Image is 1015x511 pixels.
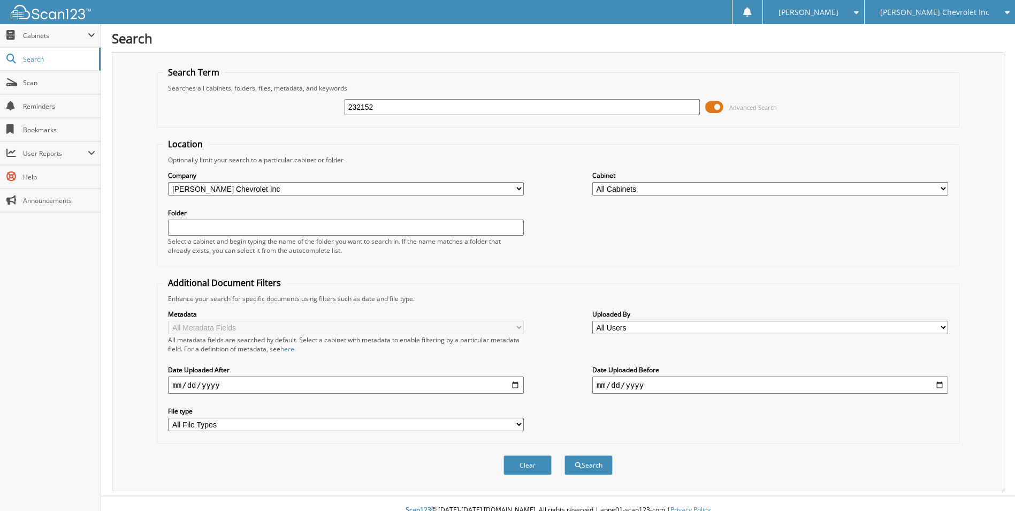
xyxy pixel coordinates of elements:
[779,9,838,16] span: [PERSON_NAME]
[280,344,294,354] a: here
[163,84,953,93] div: Searches all cabinets, folders, files, metadata, and keywords
[163,277,286,289] legend: Additional Document Filters
[168,208,524,217] label: Folder
[168,171,524,180] label: Company
[163,138,208,150] legend: Location
[880,9,989,16] span: [PERSON_NAME] Chevrolet Inc
[163,294,953,303] div: Enhance your search for specific documents using filters such as date and file type.
[564,455,613,475] button: Search
[168,237,524,255] div: Select a cabinet and begin typing the name of the folder you want to search in. If the name match...
[163,155,953,164] div: Optionally limit your search to a particular cabinet or folder
[592,310,948,319] label: Uploaded By
[23,31,88,40] span: Cabinets
[112,29,1004,47] h1: Search
[592,171,948,180] label: Cabinet
[168,365,524,374] label: Date Uploaded After
[592,365,948,374] label: Date Uploaded Before
[592,377,948,394] input: end
[168,407,524,416] label: File type
[23,102,95,111] span: Reminders
[961,460,1015,511] iframe: Chat Widget
[163,66,225,78] legend: Search Term
[168,377,524,394] input: start
[503,455,552,475] button: Clear
[23,196,95,205] span: Announcements
[729,103,777,111] span: Advanced Search
[168,335,524,354] div: All metadata fields are searched by default. Select a cabinet with metadata to enable filtering b...
[11,5,91,19] img: scan123-logo-white.svg
[168,310,524,319] label: Metadata
[23,125,95,134] span: Bookmarks
[23,172,95,182] span: Help
[23,149,88,158] span: User Reports
[23,55,94,64] span: Search
[23,78,95,87] span: Scan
